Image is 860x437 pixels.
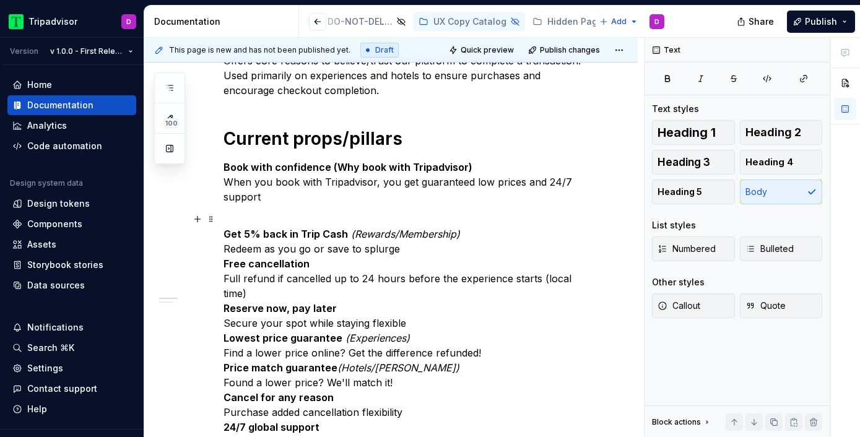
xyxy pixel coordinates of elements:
h1: Current props/pillars [224,128,588,150]
strong: Get 5% back in Trip Cash [224,228,348,240]
div: Settings [27,362,63,374]
button: Heading 2 [740,120,823,145]
span: Heading 2 [745,126,801,139]
div: Design system data [10,178,83,188]
div: Search ⌘K [27,342,74,354]
a: Design tokens [7,194,136,214]
span: Heading 5 [658,186,702,198]
button: Search ⌘K [7,338,136,358]
div: Contact support [27,383,97,395]
strong: Book with confidence (Why book with Tripadvisor) [224,161,472,173]
span: Heading 4 [745,156,793,168]
strong: Reserve now, pay later [224,302,337,314]
div: D [126,17,131,27]
div: D [654,17,659,27]
span: 100 [163,118,180,128]
a: Code automation [7,136,136,156]
a: Analytics [7,116,136,136]
span: Draft [375,45,394,55]
p: When you book with Tripadvisor, you get guaranteed low prices and 24/7 support [224,160,588,204]
span: Quote [745,300,786,312]
span: Bulleted [745,243,794,255]
span: Publish [805,15,837,28]
a: UX Copy Catalog [414,12,525,32]
button: Share [731,11,782,33]
div: Other styles [652,276,705,288]
a: Documentation [7,95,136,115]
div: Assets [27,238,56,251]
div: Documentation [154,15,293,28]
strong: Price match guarantee [224,361,337,374]
p: Offers core reasons to believe/trust our platform to complete a transaction. Used primarily on ex... [224,53,588,98]
a: Hidden Pages [528,12,627,32]
span: This page is new and has not been published yet. [169,45,350,55]
button: Heading 3 [652,150,735,175]
span: Heading 3 [658,156,710,168]
div: List styles [652,219,696,231]
div: Block actions [652,413,712,431]
a: Data sources [7,275,136,295]
div: Code automation [27,140,102,152]
button: Heading 1 [652,120,735,145]
div: Home [27,79,52,91]
button: Publish changes [524,41,606,59]
div: Data sources [27,279,85,292]
button: Help [7,399,136,419]
div: Tripadvisor [28,15,77,28]
div: Version [10,46,38,56]
em: (Experiences) [345,332,410,344]
button: Bulleted [740,236,823,261]
button: TripadvisorD [2,8,141,35]
div: Design tokens [27,197,90,210]
img: 0ed0e8b8-9446-497d-bad0-376821b19aa5.png [9,14,24,29]
button: Quick preview [445,41,519,59]
span: Quick preview [461,45,514,55]
span: Share [749,15,774,28]
button: Callout [652,293,735,318]
div: Components [27,218,82,230]
div: Storybook stories [27,259,103,271]
button: Notifications [7,318,136,337]
em: (Hotels/[PERSON_NAME]) [337,361,459,374]
button: Add [596,13,642,30]
a: Settings [7,358,136,378]
div: Documentation [27,99,93,111]
a: Storybook stories [7,255,136,275]
div: Help [27,403,47,415]
strong: Lowest price guarantee [224,332,342,344]
strong: 24/7 global support [224,421,319,433]
button: Quote [740,293,823,318]
strong: Free cancellation [224,257,310,270]
button: Publish [787,11,855,33]
div: Text styles [652,103,699,115]
div: UX Copy Catalog [433,15,506,28]
button: Numbered [652,236,735,261]
span: Add [611,17,627,27]
a: Components [7,214,136,234]
span: Callout [658,300,700,312]
div: Notifications [27,321,84,334]
button: Heading 5 [652,180,735,204]
em: (Rewards/Membership) [351,228,460,240]
span: Numbered [658,243,716,255]
button: v 1.0.0 - First Release [45,43,139,60]
button: Heading 4 [740,150,823,175]
div: Analytics [27,119,67,132]
button: Contact support [7,379,136,399]
span: v 1.0.0 - First Release [50,46,123,56]
span: Heading 1 [658,126,716,139]
span: Publish changes [540,45,600,55]
a: Assets [7,235,136,254]
strong: Cancel for any reason [224,391,334,404]
div: Hidden Pages [547,15,608,28]
a: Home [7,75,136,95]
